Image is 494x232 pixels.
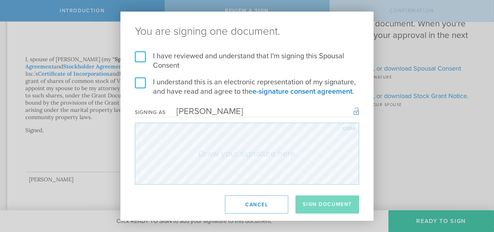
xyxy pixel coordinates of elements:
div: [PERSON_NAME] [166,106,243,117]
ng-pluralize: You are signing one document. [135,26,359,37]
div: Signing as [135,109,166,115]
iframe: Chat Widget [458,176,494,210]
button: Cancel [225,195,288,214]
label: I understand this is an electronic representation of my signature, and have read and agree to the . [135,77,359,96]
button: Sign Document [295,195,359,214]
label: I have reviewed and understand that I'm signing this Spousal Consent [135,51,359,70]
a: e-signature consent agreement [252,87,352,96]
